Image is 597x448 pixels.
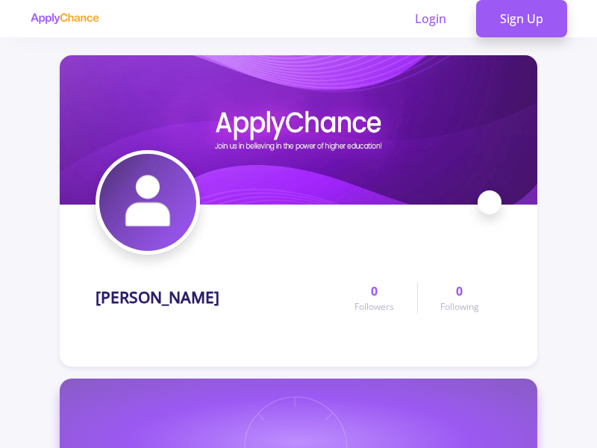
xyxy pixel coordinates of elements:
a: 0Following [417,282,501,314]
img: Hamed Bijaricover image [60,55,537,205]
span: Followers [354,300,394,314]
span: Following [440,300,479,314]
a: 0Followers [332,282,416,314]
img: Hamed Bijariavatar [99,154,196,251]
span: 0 [456,282,463,300]
span: 0 [371,282,378,300]
img: applychance logo text only [30,13,99,25]
h1: [PERSON_NAME] [96,288,219,307]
